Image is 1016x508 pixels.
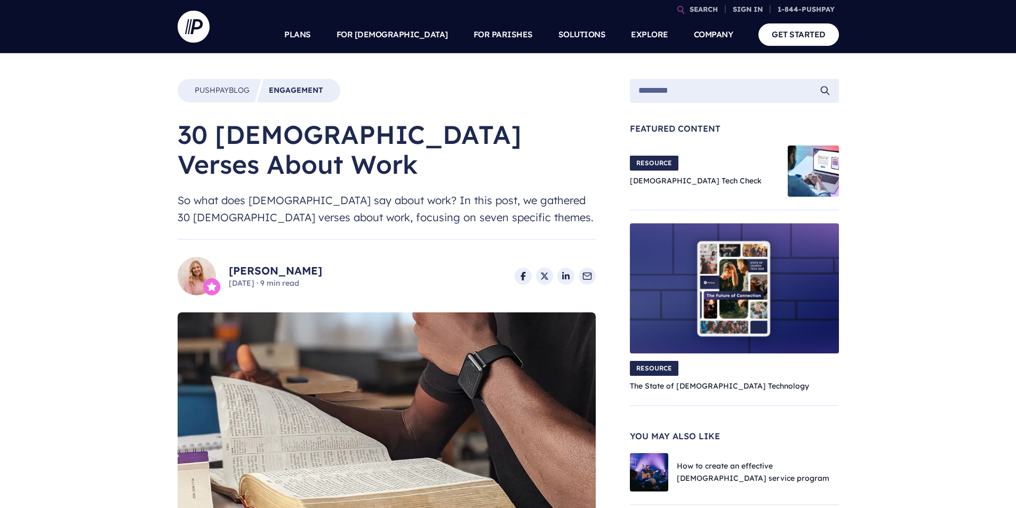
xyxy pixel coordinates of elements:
a: Share on LinkedIn [557,268,574,285]
a: Share on X [536,268,553,285]
a: Share on Facebook [515,268,532,285]
span: Featured Content [630,124,839,133]
a: Engagement [269,85,323,96]
span: RESOURCE [630,156,678,171]
a: How to create an effective [DEMOGRAPHIC_DATA] service program [677,461,829,483]
a: FOR PARISHES [474,16,533,53]
span: Pushpay [195,85,229,95]
a: The State of [DEMOGRAPHIC_DATA] Technology [630,381,809,391]
a: EXPLORE [631,16,668,53]
a: FOR [DEMOGRAPHIC_DATA] [337,16,448,53]
span: · [257,278,258,288]
a: [PERSON_NAME] [229,263,322,278]
span: So what does [DEMOGRAPHIC_DATA] say about work? In this post, we gathered 30 [DEMOGRAPHIC_DATA] v... [178,192,596,226]
img: Church Tech Check Blog Hero Image [788,146,839,197]
span: RESOURCE [630,361,678,376]
a: COMPANY [694,16,733,53]
a: PLANS [284,16,311,53]
a: [DEMOGRAPHIC_DATA] Tech Check [630,176,762,186]
span: [DATE] 9 min read [229,278,322,289]
a: GET STARTED [758,23,839,45]
img: Sarah Long [178,257,216,295]
span: You May Also Like [630,432,839,440]
a: PushpayBlog [195,85,250,96]
a: SOLUTIONS [558,16,606,53]
h1: 30 [DEMOGRAPHIC_DATA] Verses About Work [178,119,596,179]
a: Share via Email [579,268,596,285]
